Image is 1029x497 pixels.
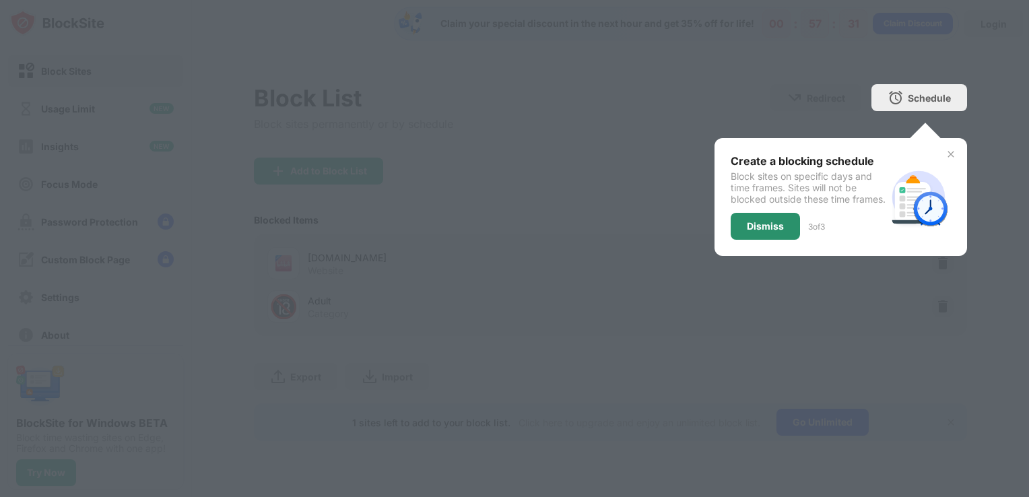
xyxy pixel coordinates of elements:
div: 3 of 3 [808,222,825,232]
img: x-button.svg [945,149,956,160]
div: Dismiss [747,221,784,232]
img: schedule.svg [886,165,951,230]
div: Create a blocking schedule [731,154,886,168]
div: Schedule [908,92,951,104]
div: Block sites on specific days and time frames. Sites will not be blocked outside these time frames. [731,170,886,205]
